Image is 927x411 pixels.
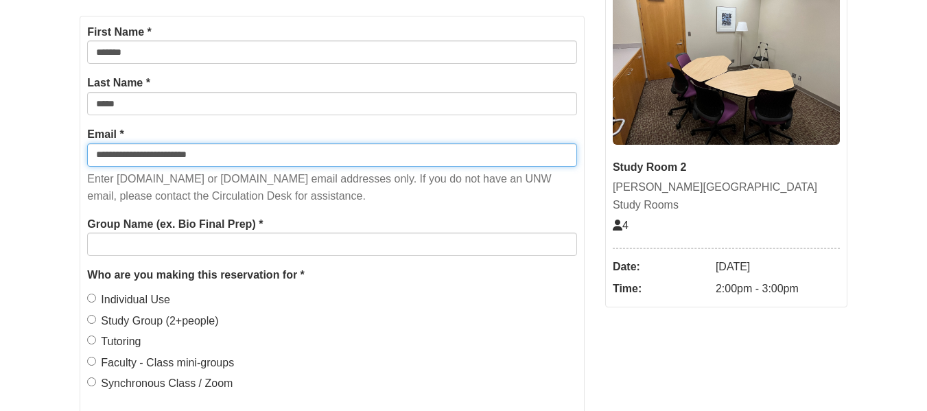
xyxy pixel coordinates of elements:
dd: 2:00pm - 3:00pm [716,278,840,300]
input: Faculty - Class mini-groups [87,357,96,366]
div: Study Room 2 [613,158,840,176]
label: Synchronous Class / Zoom [87,375,233,392]
div: [PERSON_NAME][GEOGRAPHIC_DATA] Study Rooms [613,178,840,213]
label: Tutoring [87,333,141,351]
dt: Time: [613,278,709,300]
p: Enter [DOMAIN_NAME] or [DOMAIN_NAME] email addresses only. If you do not have an UNW email, pleas... [87,170,577,205]
label: Group Name (ex. Bio Final Prep) * [87,215,263,233]
legend: Who are you making this reservation for * [87,266,577,284]
input: Study Group (2+people) [87,315,96,324]
input: Individual Use [87,294,96,303]
label: Email * [87,126,124,143]
label: First Name * [87,23,151,41]
dd: [DATE] [716,256,840,278]
input: Tutoring [87,336,96,344]
input: Synchronous Class / Zoom [87,377,96,386]
label: Individual Use [87,291,170,309]
label: Last Name * [87,74,150,92]
label: Study Group (2+people) [87,312,218,330]
dt: Date: [613,256,709,278]
label: Faculty - Class mini-groups [87,354,234,372]
span: The capacity of this space [613,220,629,231]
